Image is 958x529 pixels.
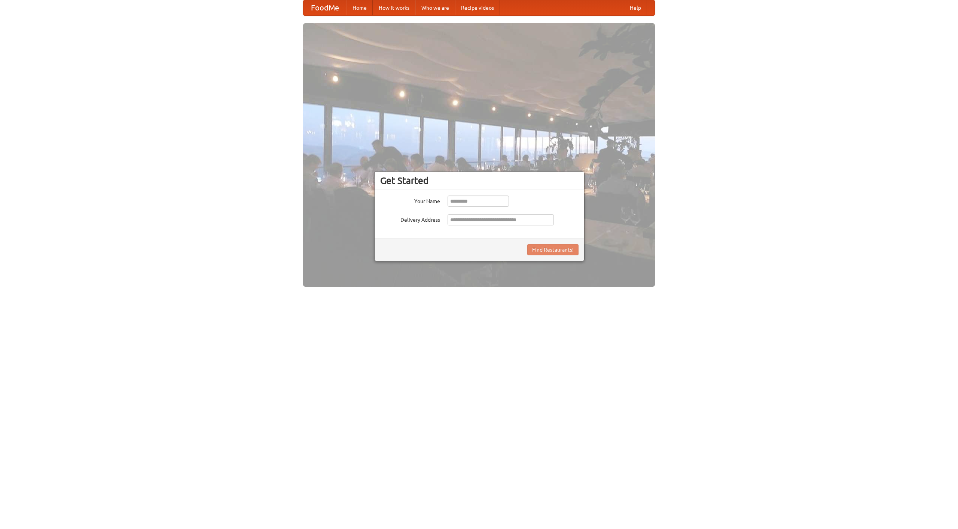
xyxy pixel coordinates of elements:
label: Delivery Address [380,214,440,224]
a: FoodMe [303,0,347,15]
button: Find Restaurants! [527,244,579,255]
a: Who we are [415,0,455,15]
a: Recipe videos [455,0,500,15]
label: Your Name [380,196,440,205]
a: How it works [373,0,415,15]
a: Home [347,0,373,15]
h3: Get Started [380,175,579,186]
a: Help [624,0,647,15]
